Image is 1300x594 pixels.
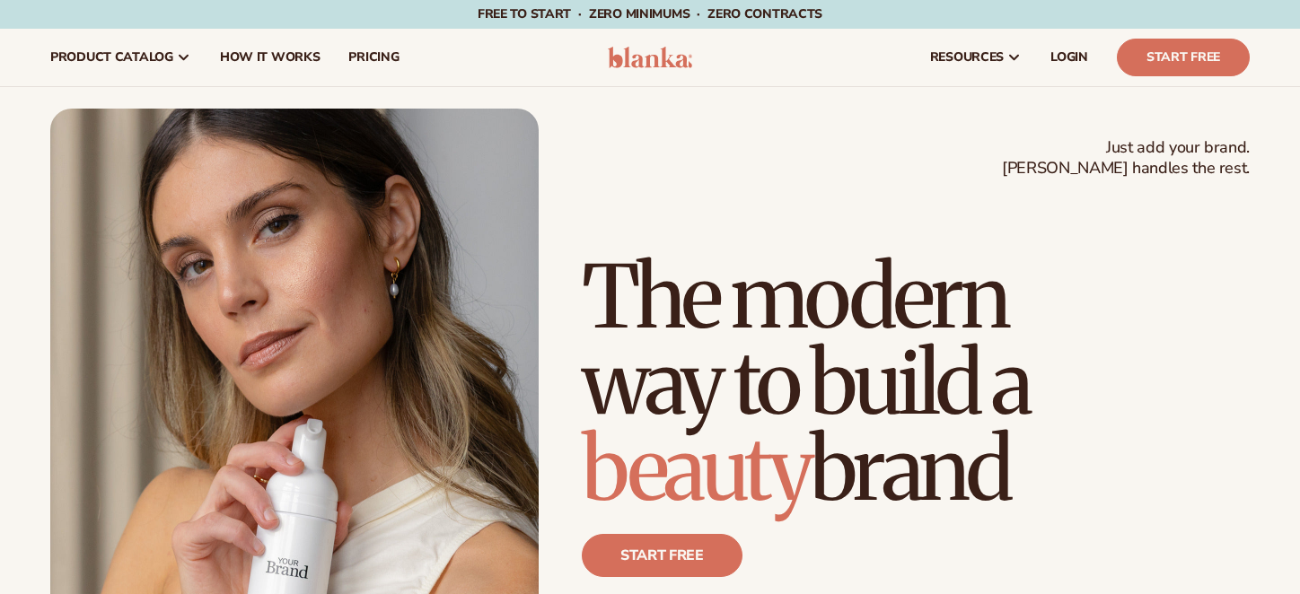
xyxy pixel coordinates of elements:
a: product catalog [36,29,206,86]
span: LOGIN [1050,50,1088,65]
span: Free to start · ZERO minimums · ZERO contracts [478,5,822,22]
img: logo [608,47,693,68]
span: resources [930,50,1004,65]
span: product catalog [50,50,173,65]
a: resources [916,29,1036,86]
a: Start free [582,534,742,577]
a: LOGIN [1036,29,1102,86]
a: Start Free [1117,39,1250,76]
span: beauty [582,415,810,523]
span: How It Works [220,50,321,65]
h1: The modern way to build a brand [582,254,1250,512]
span: Just add your brand. [PERSON_NAME] handles the rest. [1002,137,1250,179]
a: How It Works [206,29,335,86]
span: pricing [348,50,399,65]
a: pricing [334,29,413,86]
